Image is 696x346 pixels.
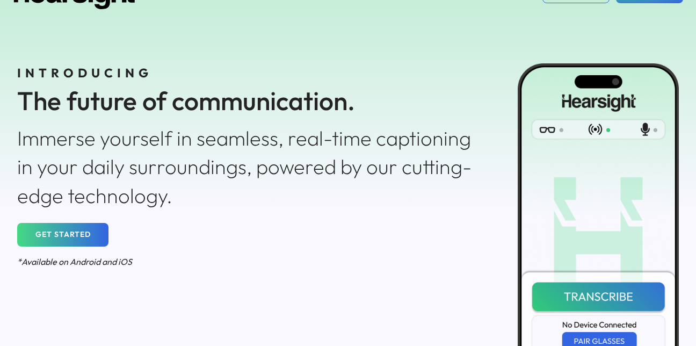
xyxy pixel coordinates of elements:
[17,64,483,82] div: INTRODUCING
[17,124,483,210] div: Immerse yourself in seamless, real-time captioning in your daily surroundings, powered by our cut...
[17,83,483,119] div: The future of communication.
[17,223,108,247] button: GET STARTED
[17,256,483,268] div: *Available on Android and iOS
